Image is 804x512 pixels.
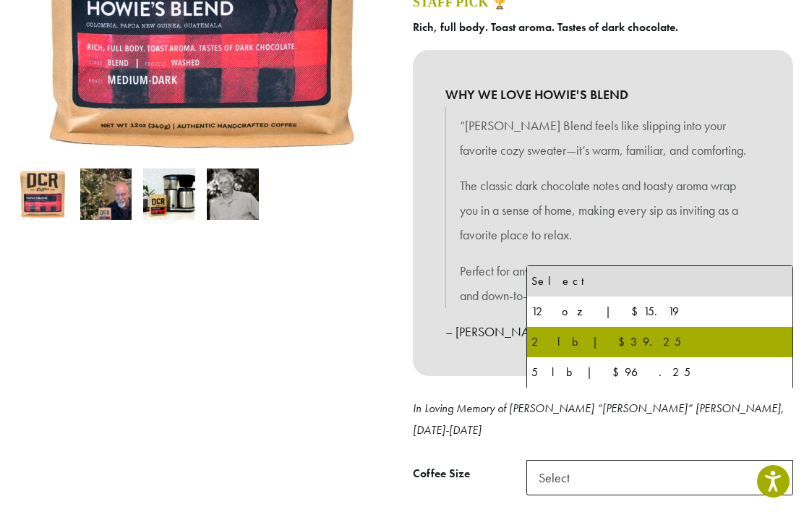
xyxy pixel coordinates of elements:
img: Howie's Blend - Image 2 [80,168,132,221]
img: Howie Heyer [207,168,259,221]
span: Select [533,464,584,492]
div: 2 lb | $39.25 [531,331,788,353]
li: Select [527,266,792,296]
label: Coffee Size [413,464,526,485]
img: Howie's Blend - Image 3 [143,168,195,221]
img: Howie's Blend [17,168,69,221]
div: 12 oz | $15.19 [531,301,788,323]
b: Rich, full body. Toast aroma. Tastes of dark chocolate. [413,20,678,35]
p: “[PERSON_NAME] Blend feels like slipping into your favorite cozy sweater—it’s warm, familiar, and... [460,114,746,163]
p: – [PERSON_NAME], Delivery Driver [445,320,761,344]
em: In Loving Memory of [PERSON_NAME] “[PERSON_NAME]” [PERSON_NAME], [DATE]-[DATE] [413,401,784,438]
b: WHY WE LOVE HOWIE'S BLEND [445,82,761,107]
p: The classic dark chocolate notes and toasty aroma wrap you in a sense of home, making every sip a... [460,174,746,247]
p: Perfect for anyone who craves a coffee that’s both rich and down-to-earth.” [460,259,746,308]
div: 5 lb | $96.25 [531,362,788,383]
span: Select [526,460,793,495]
